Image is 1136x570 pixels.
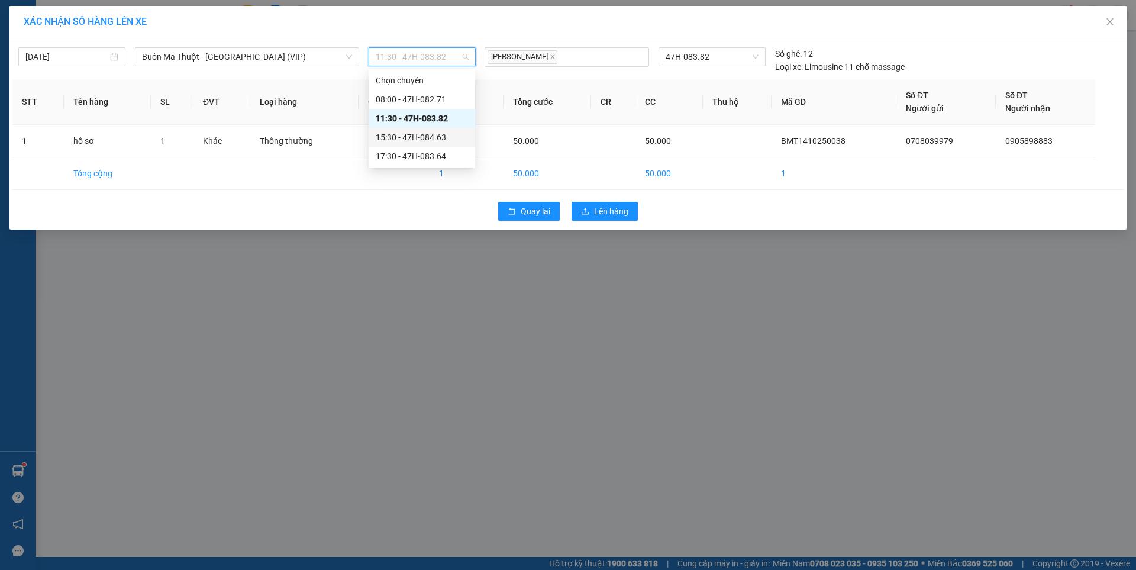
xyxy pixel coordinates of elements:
[1005,104,1050,113] span: Người nhận
[193,79,250,125] th: ĐVT
[906,91,928,100] span: Số ĐT
[775,47,802,60] span: Số ghế:
[591,79,635,125] th: CR
[775,47,813,60] div: 12
[521,205,550,218] span: Quay lại
[498,202,560,221] button: rollbackQuay lại
[703,79,772,125] th: Thu hộ
[635,79,703,125] th: CC
[142,48,352,66] span: Buôn Ma Thuột - Tuy Hòa (VIP)
[645,136,671,146] span: 50.000
[906,136,953,146] span: 0708039979
[376,150,468,163] div: 17:30 - 47H-083.64
[24,16,147,27] span: XÁC NHẬN SỐ HÀNG LÊN XE
[376,112,468,125] div: 11:30 - 47H-083.82
[513,136,539,146] span: 50.000
[772,157,897,190] td: 1
[376,93,468,106] div: 08:00 - 47H-082.71
[581,207,589,217] span: upload
[906,104,944,113] span: Người gửi
[594,205,628,218] span: Lên hàng
[12,79,64,125] th: STT
[369,71,475,90] div: Chọn chuyến
[430,157,504,190] td: 1
[64,157,151,190] td: Tổng cộng
[193,125,250,157] td: Khác
[504,157,592,190] td: 50.000
[635,157,703,190] td: 50.000
[572,202,638,221] button: uploadLên hàng
[1105,17,1115,27] span: close
[550,54,556,60] span: close
[64,79,151,125] th: Tên hàng
[12,125,64,157] td: 1
[64,125,151,157] td: hồ sơ
[346,53,353,60] span: down
[775,60,803,73] span: Loại xe:
[250,125,359,157] td: Thông thường
[1005,91,1028,100] span: Số ĐT
[359,79,430,125] th: Ghi chú
[504,79,592,125] th: Tổng cước
[160,136,165,146] span: 1
[775,60,905,73] div: Limousine 11 chỗ massage
[376,131,468,144] div: 15:30 - 47H-084.63
[508,207,516,217] span: rollback
[488,50,557,64] span: [PERSON_NAME]
[250,79,359,125] th: Loại hàng
[376,74,468,87] div: Chọn chuyến
[151,79,193,125] th: SL
[25,50,108,63] input: 14/10/2025
[666,48,758,66] span: 47H-083.82
[772,79,897,125] th: Mã GD
[781,136,845,146] span: BMT1410250038
[376,48,469,66] span: 11:30 - 47H-083.82
[1093,6,1127,39] button: Close
[1005,136,1053,146] span: 0905898883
